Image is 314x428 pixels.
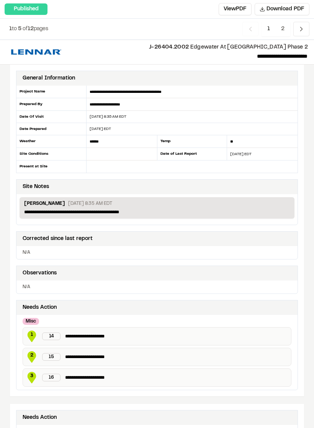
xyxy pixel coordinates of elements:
[23,74,75,83] div: General Information
[267,5,304,13] span: Download PDF
[28,27,34,31] span: 12
[23,303,57,312] div: Needs Action
[68,200,112,207] p: [DATE] 8:35 AM EDT
[16,86,87,98] div: Project Name
[42,353,61,361] div: 15
[42,332,61,340] div: 14
[24,200,65,209] p: [PERSON_NAME]
[5,3,47,15] div: Published
[42,374,61,381] div: 16
[157,135,227,148] div: Temp
[26,373,38,379] span: 3
[26,352,38,359] span: 2
[16,111,87,123] div: Date Of Visit
[16,98,87,111] div: Prepared By
[26,331,38,338] span: 1
[23,413,57,422] div: Needs Action
[16,160,87,173] div: Present at Site
[227,151,298,157] div: [DATE] EDT
[16,123,87,135] div: Date Prepared
[18,27,21,31] span: 5
[149,45,189,50] span: J-26404.2002
[157,148,227,160] div: Date of Last Report
[9,27,12,31] span: 1
[16,135,87,148] div: Weather
[87,114,298,120] div: [DATE] 8:35 AM EDT
[23,318,39,325] div: Misc
[255,3,309,15] button: Download PDF
[23,235,93,243] div: Corrected since last report
[72,43,308,52] p: Edgewater At [GEOGRAPHIC_DATA] Phase 2
[219,3,252,15] button: ViewPDF
[23,249,291,256] p: N/A
[23,269,57,277] div: Observations
[23,284,291,290] p: N/A
[6,44,65,60] img: file
[9,25,48,33] p: to of pages
[275,22,290,36] span: 2
[262,22,276,36] span: 1
[87,126,298,132] div: [DATE] EDT
[23,183,49,191] div: Site Notes
[242,22,309,36] nav: Navigation
[16,148,87,160] div: Site Conditions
